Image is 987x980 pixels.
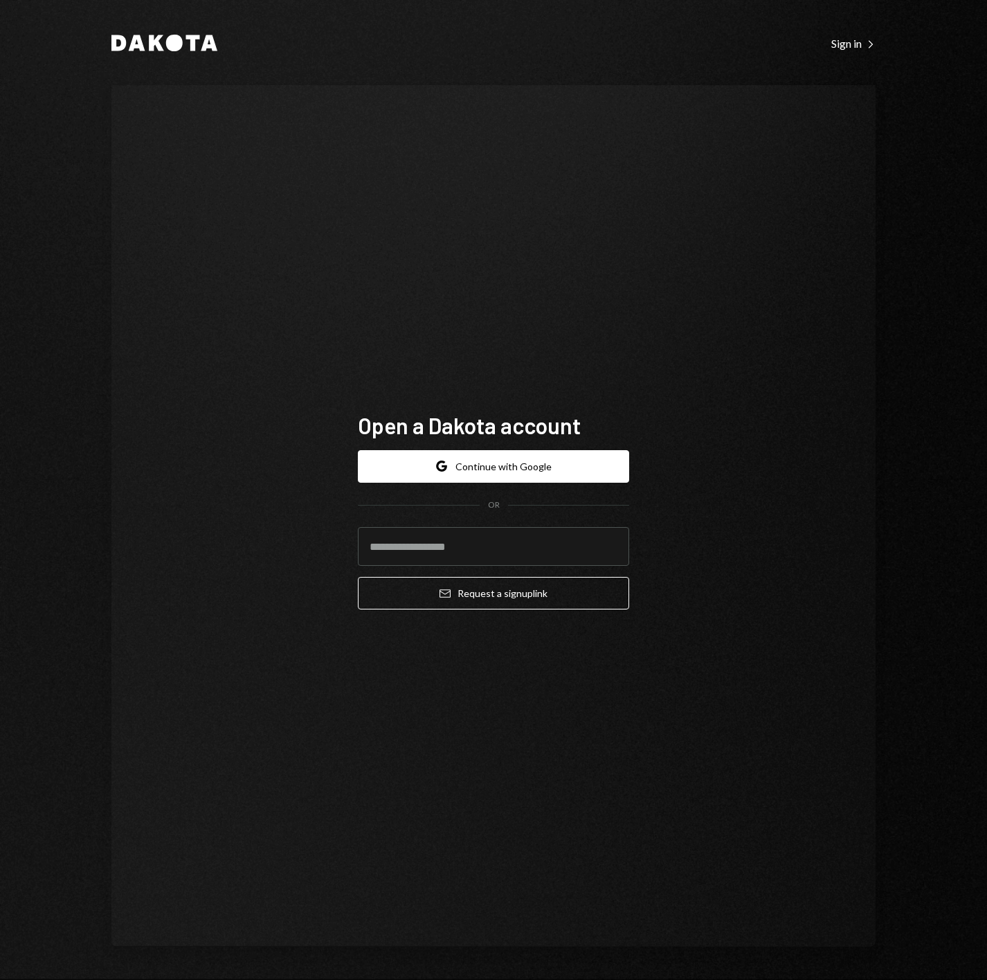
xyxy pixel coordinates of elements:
[488,499,500,511] div: OR
[358,450,629,483] button: Continue with Google
[358,411,629,439] h1: Open a Dakota account
[358,577,629,609] button: Request a signuplink
[831,35,876,51] a: Sign in
[831,37,876,51] div: Sign in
